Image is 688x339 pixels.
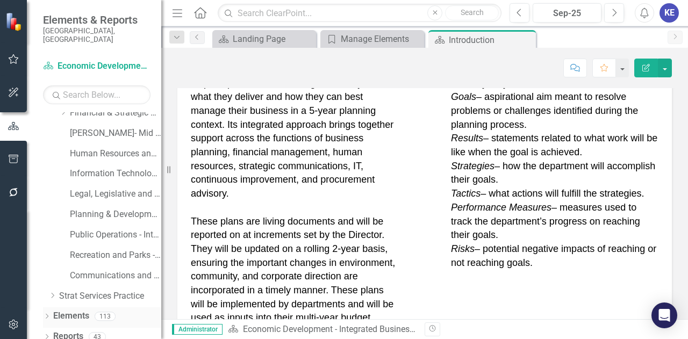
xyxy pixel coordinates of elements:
div: 113 [95,312,116,321]
a: Information Technology Services - Integrated Business Plan [70,168,161,180]
button: KE [660,3,679,23]
small: [GEOGRAPHIC_DATA], [GEOGRAPHIC_DATA] [43,26,150,44]
input: Search Below... [43,85,150,104]
em: Performance Measures [451,202,551,213]
div: Manage Elements [341,32,421,46]
a: Human Resources and Safety - Integrated Business Plan [70,148,161,160]
span: Administrator [172,324,223,335]
a: Planning & Development - Integrated Business Plan [70,208,161,221]
a: Elements [53,310,89,322]
div: Introduction [449,33,533,47]
a: Economic Development - Integrated Business Plan [243,324,433,334]
span: – defines what the department does and why they do it. – aspirational aim meant to resolve proble... [451,50,657,268]
a: Landing Page [215,32,313,46]
div: Sep-25 [536,7,598,20]
a: [PERSON_NAME]- Mid Range Business Plan [70,127,161,140]
input: Search ClearPoint... [218,4,501,23]
img: ClearPoint Strategy [5,12,24,31]
a: Manage Elements [323,32,421,46]
div: » [228,323,417,336]
em: Results [451,133,483,143]
a: Communications and Public Affairs - Integrated Business Plan ([DATE]-[DATE]) [70,270,161,282]
a: Recreation and Parks - Mid Range Business Plan [70,249,161,262]
button: Search [445,5,499,20]
div: Open Intercom Messenger [651,302,677,328]
span: Search [461,8,484,17]
em: Strategies [451,161,494,171]
div: Landing Page [233,32,313,46]
a: Strat Services Practice [59,290,161,302]
em: Risks [451,243,475,254]
span: Elements & Reports [43,13,150,26]
em: Goals [451,91,476,102]
em: Tactics [451,188,481,199]
button: Sep-25 [533,3,601,23]
a: Legal, Legislative and Records Services - Integrated Business Plan [70,188,161,200]
a: Public Operations - Integrated Business Plan [70,229,161,241]
a: Financial & Strategic Services - Integrated Business Plan [70,107,161,119]
a: Economic Development - Integrated Business Plan [43,60,150,73]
